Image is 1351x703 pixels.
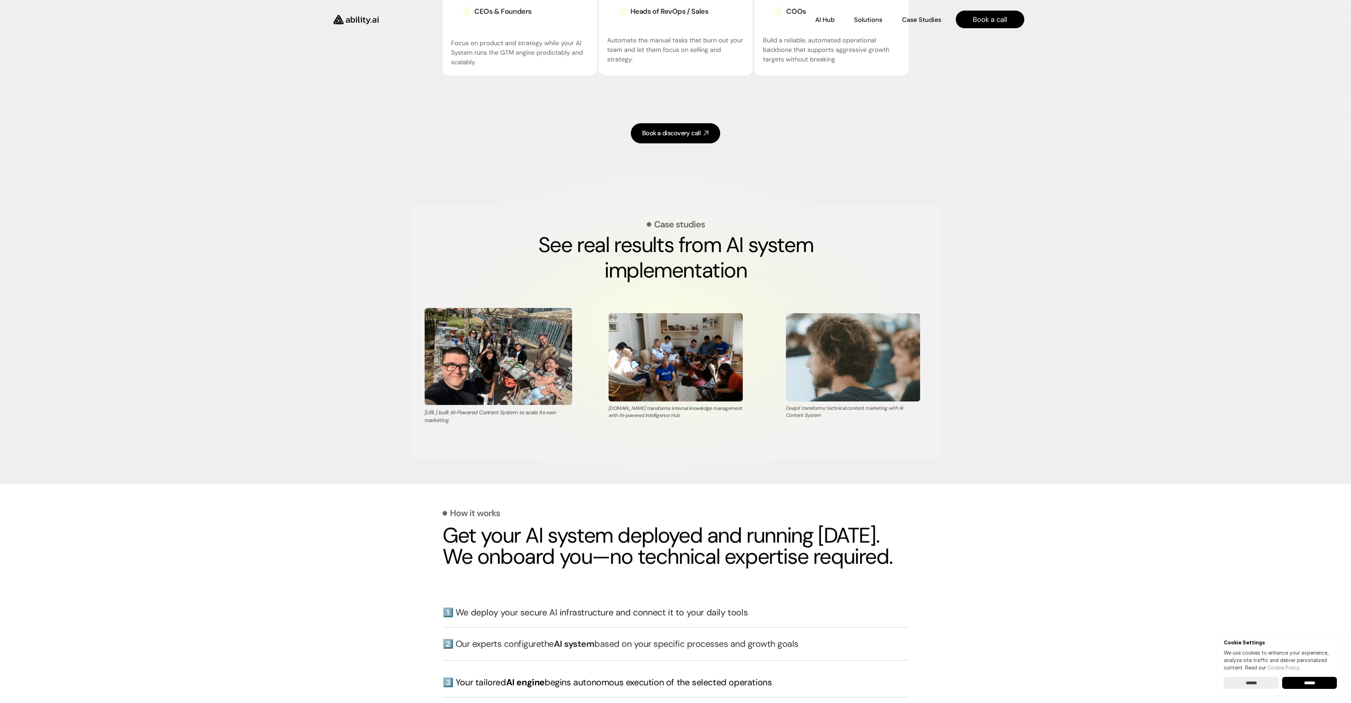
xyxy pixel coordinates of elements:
[973,14,1007,24] p: Book a call
[764,300,942,432] a: DeepX transforms technical content marketing with AI Content System
[956,11,1024,28] a: Book a call
[425,409,572,424] p: [URL] built AI-Powered Content System to scale its own marketing
[538,231,818,284] strong: See real results from AI system implementation
[554,638,595,650] strong: AI system
[902,13,942,26] a: Case Studies
[450,509,500,518] p: How it works
[902,16,941,24] p: Case Studies
[1268,665,1299,671] a: Cookie Policy
[763,36,900,64] h3: Build a reliable, automated operational backbone that supports aggressive growth targets without ...
[854,16,882,24] p: Solutions
[642,129,700,138] div: Book a discovery call
[443,676,909,689] h3: 3️⃣ Your tailored begins autonomous execution of the selected operations
[1224,639,1337,645] h6: Cookie Settings
[1245,665,1300,671] span: Read our .
[815,16,835,24] p: AI Hub
[786,405,920,419] p: DeepX transforms technical content marketing with AI Content System
[506,677,545,688] span: AI engine
[607,36,744,64] h3: Automate the manual tasks that burn out your team and let them focus on selling and strategy.
[609,405,743,419] p: [DOMAIN_NAME] transforms internal knowledge management with AI-powered Intelligence Hub
[389,11,1024,28] nav: Main navigation
[587,300,764,432] a: [DOMAIN_NAME] transforms internal knowledge management with AI-powered Intelligence Hub
[1224,649,1337,671] p: We use cookies to enhance your experience, analyze site traffic and deliver personalized content.
[541,638,554,650] strong: the
[854,13,882,26] a: Solutions
[451,38,588,67] h3: Focus on product and strategy while your AI System runs the GTM engine predictably and scalably.
[443,638,909,650] h3: 2️⃣ Our experts configure based on your specific processes and growth goals
[401,293,595,439] a: [URL] built AI-Powered Content System to scale its own marketing
[815,13,835,26] a: AI Hub
[654,220,705,229] p: Case studies
[443,606,909,619] h3: 1️⃣ We deploy your secure AI infrastructure and connect it to your daily tools
[443,525,909,567] h2: Get your AI system deployed and running [DATE]. We onboard you—no technical expertise required.
[631,123,720,143] a: Book a discovery call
